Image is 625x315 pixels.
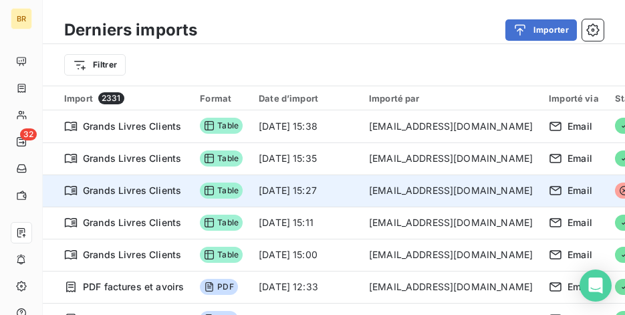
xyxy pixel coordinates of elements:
span: Email [568,280,592,294]
td: [DATE] 15:35 [251,142,361,175]
td: [DATE] 15:11 [251,207,361,239]
td: [EMAIL_ADDRESS][DOMAIN_NAME] [361,110,541,142]
div: BR [11,8,32,29]
td: [DATE] 15:38 [251,110,361,142]
button: Filtrer [64,54,126,76]
td: [EMAIL_ADDRESS][DOMAIN_NAME] [361,239,541,271]
span: Table [200,150,243,167]
span: PDF [200,279,237,295]
div: Open Intercom Messenger [580,270,612,302]
td: [DATE] 12:33 [251,271,361,303]
span: Grands Livres Clients [83,248,181,261]
span: Table [200,215,243,231]
span: Email [568,152,592,165]
div: Import [64,92,184,104]
span: Email [568,184,592,197]
span: PDF factures et avoirs [83,280,184,294]
span: Table [200,247,243,263]
td: [DATE] 15:27 [251,175,361,207]
button: Importer [505,19,577,41]
span: Grands Livres Clients [83,120,181,133]
td: [EMAIL_ADDRESS][DOMAIN_NAME] [361,207,541,239]
h3: Derniers imports [64,18,197,42]
td: [DATE] 15:00 [251,239,361,271]
div: Importé via [549,93,599,104]
span: Email [568,216,592,229]
div: Importé par [369,93,533,104]
span: Email [568,120,592,133]
div: Format [200,93,243,104]
span: 32 [20,128,37,140]
td: [EMAIL_ADDRESS][DOMAIN_NAME] [361,142,541,175]
span: Grands Livres Clients [83,216,181,229]
span: Grands Livres Clients [83,184,181,197]
span: Email [568,248,592,261]
span: 2331 [98,92,124,104]
div: Date d’import [259,93,353,104]
span: Grands Livres Clients [83,152,181,165]
span: Table [200,183,243,199]
td: [EMAIL_ADDRESS][DOMAIN_NAME] [361,175,541,207]
span: Table [200,118,243,134]
td: [EMAIL_ADDRESS][DOMAIN_NAME] [361,271,541,303]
